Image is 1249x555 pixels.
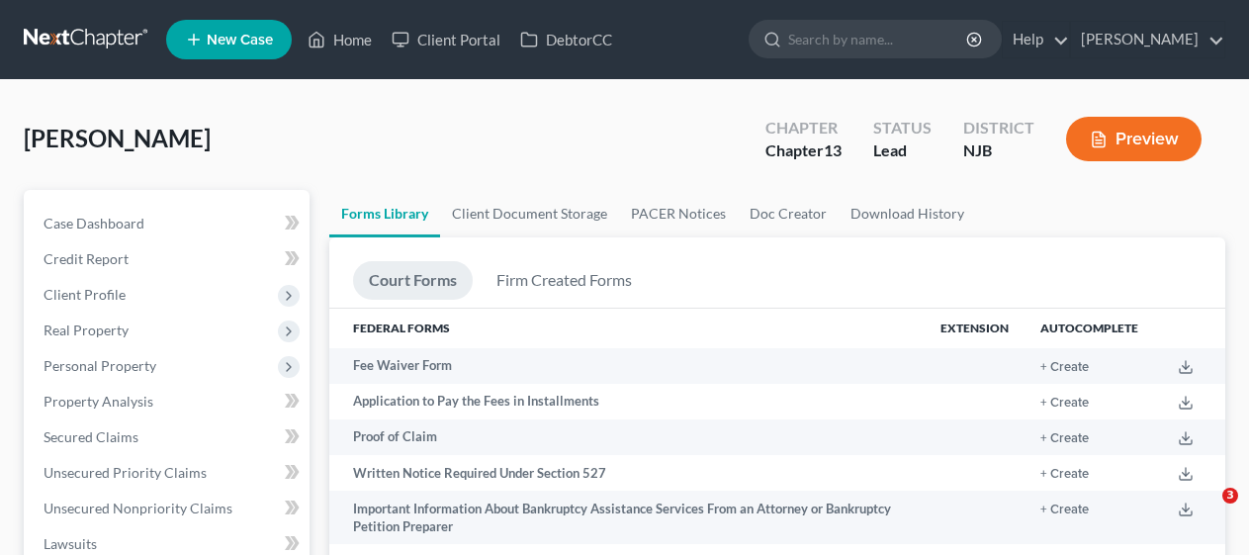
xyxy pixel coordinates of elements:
[329,309,925,348] th: Federal Forms
[329,455,925,491] td: Written Notice Required Under Section 527
[510,22,622,57] a: DebtorCC
[1040,397,1089,410] button: + Create
[44,464,207,481] span: Unsecured Priority Claims
[765,117,842,139] div: Chapter
[382,22,510,57] a: Client Portal
[28,206,310,241] a: Case Dashboard
[28,241,310,277] a: Credit Report
[329,491,925,545] td: Important Information About Bankruptcy Assistance Services From an Attorney or Bankruptcy Petitio...
[788,21,969,57] input: Search by name...
[44,286,126,303] span: Client Profile
[28,419,310,455] a: Secured Claims
[1066,117,1202,161] button: Preview
[1222,488,1238,504] span: 3
[1040,361,1089,374] button: + Create
[44,322,129,338] span: Real Property
[329,348,925,384] td: Fee Waiver Form
[329,419,925,455] td: Proof of Claim
[873,117,932,139] div: Status
[44,500,232,516] span: Unsecured Nonpriority Claims
[44,535,97,552] span: Lawsuits
[1040,432,1089,445] button: + Create
[619,190,738,237] a: PACER Notices
[1040,468,1089,481] button: + Create
[329,190,440,237] a: Forms Library
[925,309,1025,348] th: Extension
[44,215,144,231] span: Case Dashboard
[28,491,310,526] a: Unsecured Nonpriority Claims
[298,22,382,57] a: Home
[44,250,129,267] span: Credit Report
[963,117,1034,139] div: District
[353,261,473,300] a: Court Forms
[329,384,925,419] td: Application to Pay the Fees in Installments
[1182,488,1229,535] iframe: Intercom live chat
[1003,22,1069,57] a: Help
[440,190,619,237] a: Client Document Storage
[44,393,153,410] span: Property Analysis
[28,384,310,419] a: Property Analysis
[1040,504,1089,516] button: + Create
[44,357,156,374] span: Personal Property
[963,139,1034,162] div: NJB
[207,33,273,47] span: New Case
[1071,22,1224,57] a: [PERSON_NAME]
[24,124,211,152] span: [PERSON_NAME]
[1025,309,1154,348] th: Autocomplete
[839,190,976,237] a: Download History
[765,139,842,162] div: Chapter
[44,428,138,445] span: Secured Claims
[873,139,932,162] div: Lead
[481,261,648,300] a: Firm Created Forms
[738,190,839,237] a: Doc Creator
[824,140,842,159] span: 13
[28,455,310,491] a: Unsecured Priority Claims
